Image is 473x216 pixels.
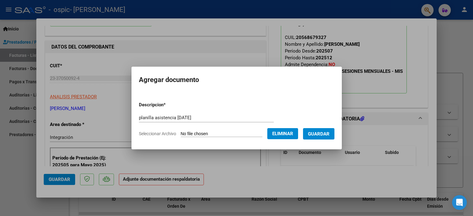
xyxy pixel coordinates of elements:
span: Guardar [308,131,329,137]
span: Seleccionar Archivo [139,131,176,136]
div: Open Intercom Messenger [452,195,467,210]
h2: Agregar documento [139,74,334,86]
span: Eliminar [272,131,293,136]
p: Descripcion [139,101,198,108]
button: Guardar [303,128,334,139]
button: Eliminar [267,128,298,139]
